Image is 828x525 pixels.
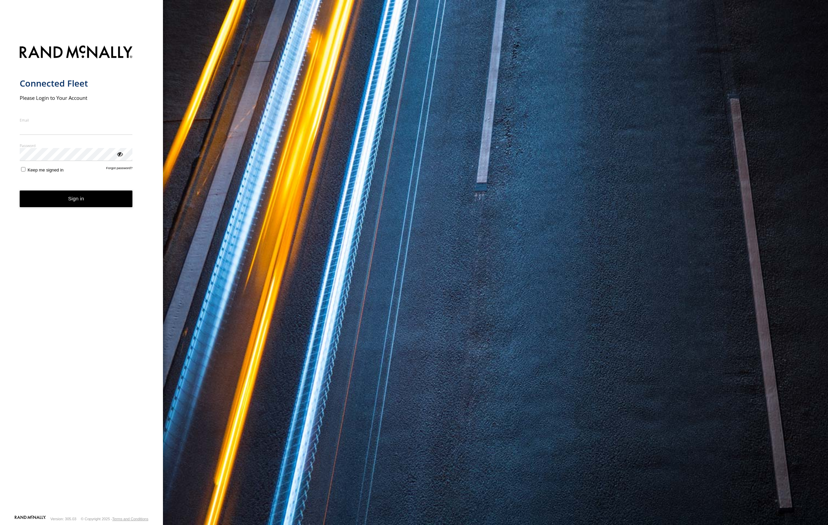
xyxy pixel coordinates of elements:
[20,94,133,101] h2: Please Login to Your Account
[106,166,133,173] a: Forgot password?
[51,517,76,521] div: Version: 305.03
[20,117,133,123] label: Email
[27,167,63,173] span: Keep me signed in
[20,143,133,148] label: Password
[116,150,123,157] div: ViewPassword
[15,515,46,522] a: Visit our Website
[20,78,133,89] h1: Connected Fleet
[112,517,148,521] a: Terms and Conditions
[20,41,144,515] form: main
[81,517,148,521] div: © Copyright 2025 -
[20,191,133,207] button: Sign in
[20,44,133,61] img: Rand McNally
[21,167,25,171] input: Keep me signed in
